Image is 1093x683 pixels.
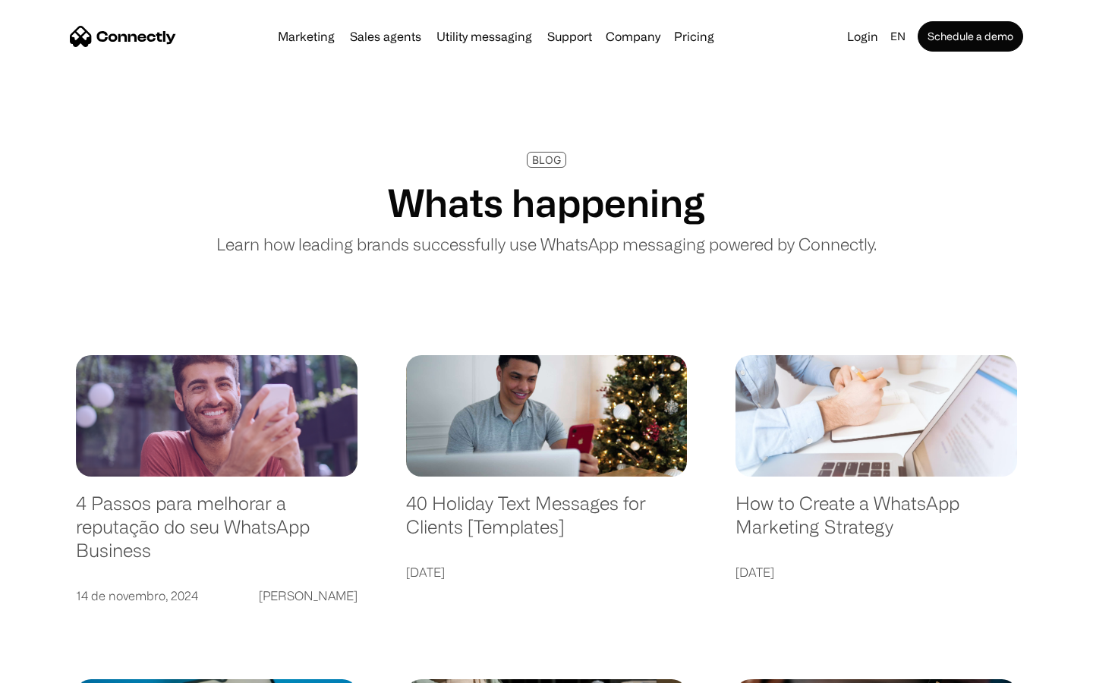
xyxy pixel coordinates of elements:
h1: Whats happening [388,180,705,225]
a: Pricing [668,30,720,42]
a: Login [841,26,884,47]
p: Learn how leading brands successfully use WhatsApp messaging powered by Connectly. [216,231,877,257]
a: 40 Holiday Text Messages for Clients [Templates] [406,492,688,553]
a: Schedule a demo [918,21,1023,52]
ul: Language list [30,656,91,678]
a: How to Create a WhatsApp Marketing Strategy [735,492,1017,553]
div: BLOG [532,154,561,165]
div: [DATE] [406,562,445,583]
a: Support [541,30,598,42]
a: Utility messaging [430,30,538,42]
div: [DATE] [735,562,774,583]
div: Company [606,26,660,47]
aside: Language selected: English [15,656,91,678]
a: Marketing [272,30,341,42]
div: 14 de novembro, 2024 [76,585,198,606]
div: [PERSON_NAME] [259,585,358,606]
a: 4 Passos para melhorar a reputação do seu WhatsApp Business [76,492,358,577]
a: Sales agents [344,30,427,42]
div: en [890,26,906,47]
